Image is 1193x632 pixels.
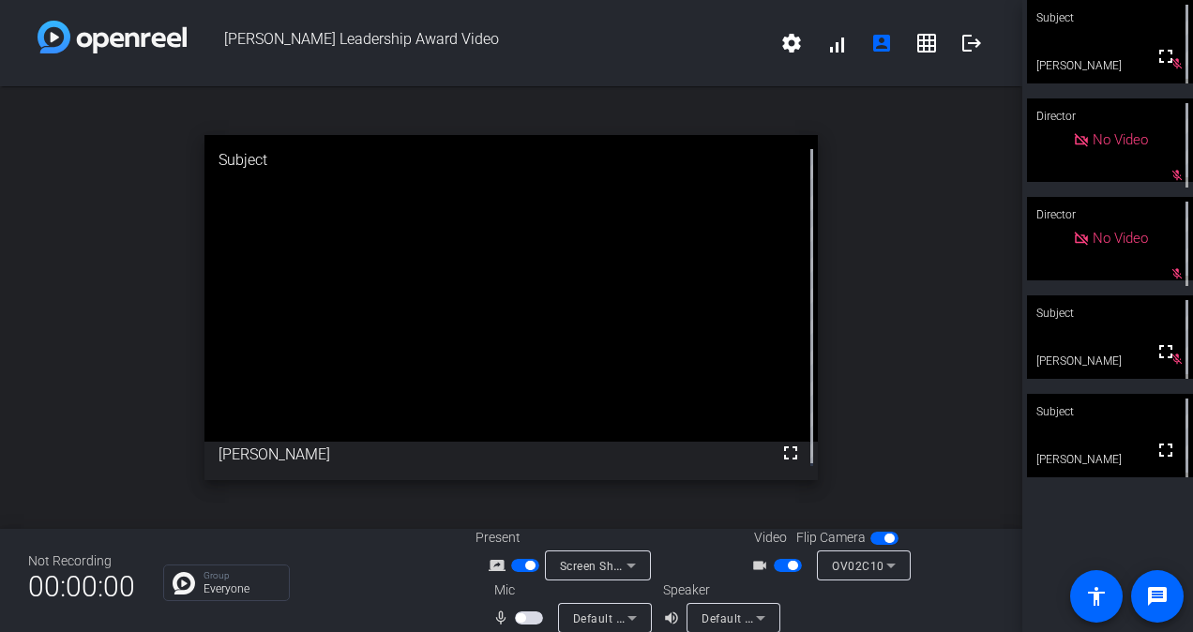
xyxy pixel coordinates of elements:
span: 00:00:00 [28,564,135,609]
span: No Video [1093,131,1148,148]
span: Video [754,528,787,548]
mat-icon: account_box [870,32,893,54]
mat-icon: videocam_outline [751,554,774,577]
div: Present [476,528,663,548]
mat-icon: logout [960,32,983,54]
mat-icon: message [1146,585,1169,608]
div: Subject [1027,394,1193,429]
span: Default - Microphone Array (2- Realtek(R) Audio) [573,610,837,625]
span: No Video [1093,230,1148,247]
span: OV02C10 [832,560,884,573]
p: Everyone [204,583,279,594]
div: Subject [1027,295,1193,331]
mat-icon: mic_none [492,607,515,629]
mat-icon: settings [780,32,803,54]
div: Mic [476,580,663,600]
mat-icon: fullscreen [779,442,802,464]
div: Subject [204,135,818,186]
span: Screen Sharing [560,558,642,573]
mat-icon: accessibility [1085,585,1108,608]
img: white-gradient.svg [38,21,187,53]
span: [PERSON_NAME] Leadership Award Video [187,21,769,66]
mat-icon: fullscreen [1155,340,1177,363]
img: Chat Icon [173,572,195,594]
mat-icon: screen_share_outline [489,554,511,577]
mat-icon: volume_up [663,607,686,629]
div: Not Recording [28,551,135,571]
p: Group [204,571,279,580]
div: Director [1027,98,1193,134]
div: Director [1027,197,1193,233]
span: Default - Speakers (2- Realtek(R) Audio) [702,610,917,625]
button: signal_cellular_alt [814,21,859,66]
mat-icon: fullscreen [1155,45,1177,68]
span: Flip Camera [796,528,866,548]
div: Speaker [663,580,776,600]
mat-icon: fullscreen [1155,439,1177,461]
mat-icon: grid_on [915,32,938,54]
